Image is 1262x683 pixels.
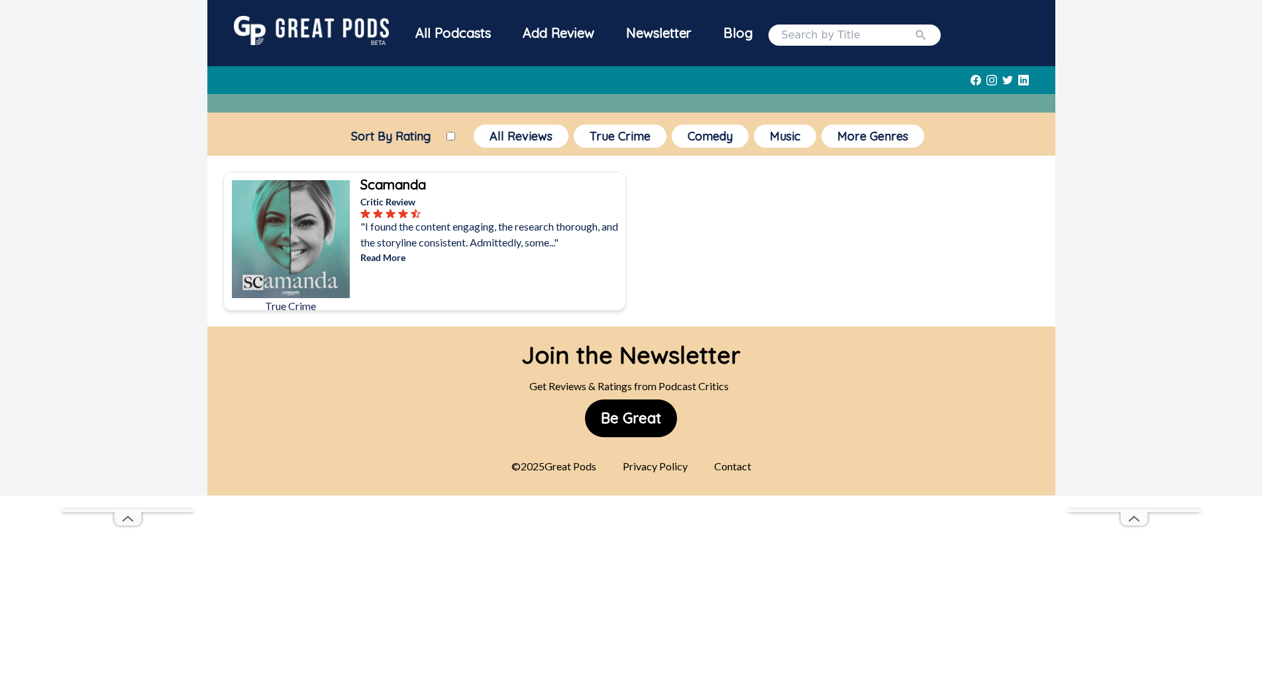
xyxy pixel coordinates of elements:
img: GreatPods [234,16,389,45]
p: Critic Review [360,195,623,209]
div: Newsletter [610,16,708,50]
button: Be Great [585,399,677,437]
a: Add Review [507,16,610,50]
input: Search by Title [782,27,914,43]
div: Privacy Policy [615,453,696,480]
button: Music [754,125,816,148]
button: All Reviews [474,125,568,148]
a: Music [751,122,819,150]
a: Blog [708,16,768,50]
b: Scamanda [360,176,426,193]
p: "I found the content engaging, the research thorough, and the storyline consistent. Admittedly, s... [360,219,623,250]
button: More Genres [821,125,924,148]
a: ScamandaTrue CrimeScamandaCritic Review"I found the content engaging, the research thorough, and ... [223,172,626,311]
a: All Reviews [471,122,571,150]
a: Comedy [669,122,751,150]
div: Get Reviews & Ratings from Podcast Critics [521,373,741,399]
p: True Crime [232,298,350,314]
button: True Crime [574,125,666,148]
button: Comedy [672,125,749,148]
iframe: Advertisement [1068,111,1200,509]
p: Read More [360,250,623,264]
a: True Crime [571,122,669,150]
label: Sort By Rating [335,129,447,144]
div: Contact [706,453,759,480]
div: Join the Newsletter [521,327,741,373]
img: Scamanda [232,180,350,298]
iframe: Advertisement [62,111,194,509]
div: © 2025 Great Pods [503,453,604,480]
a: All Podcasts [399,16,507,54]
div: All Podcasts [399,16,507,50]
a: Newsletter [610,16,708,54]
